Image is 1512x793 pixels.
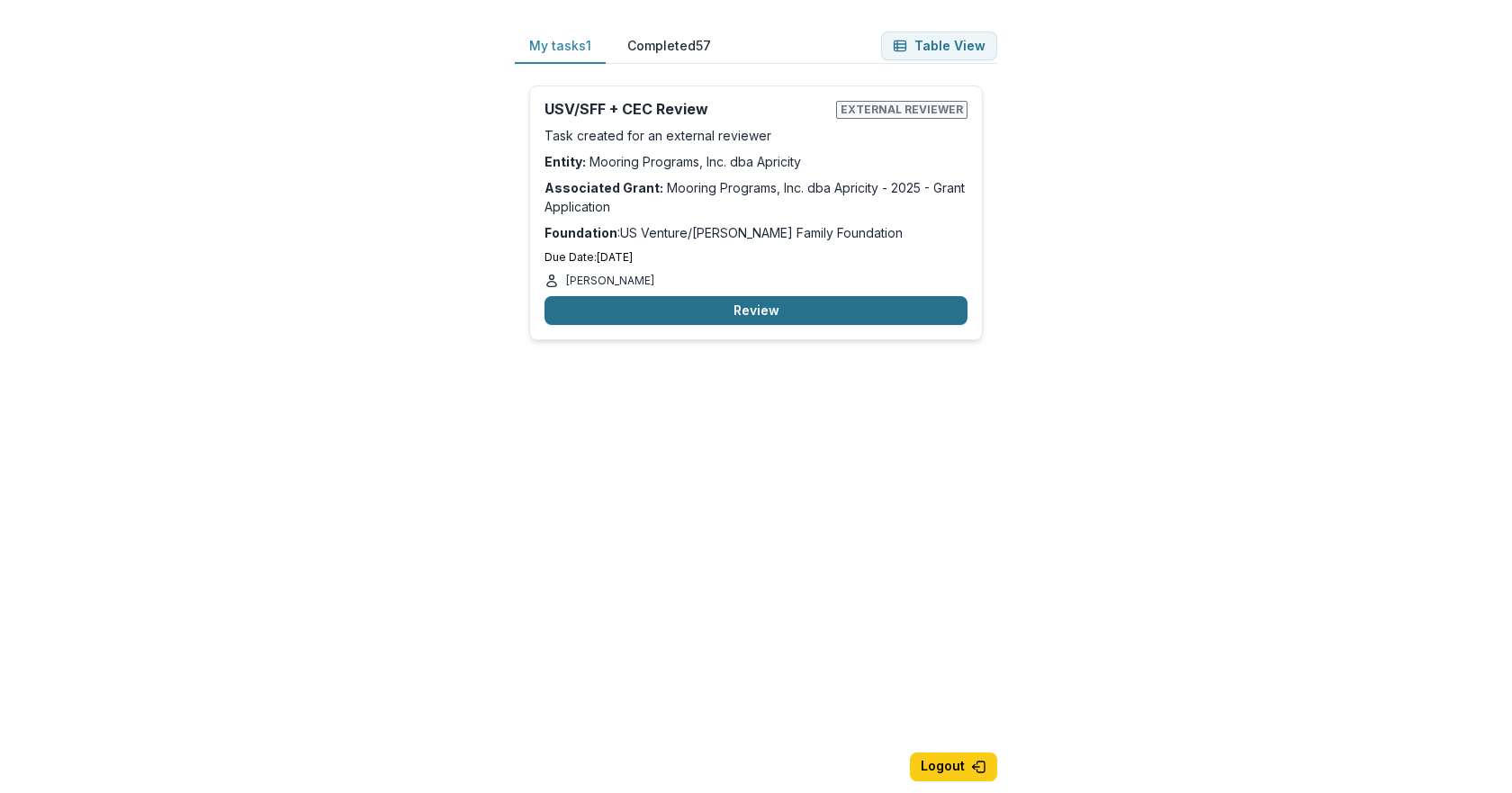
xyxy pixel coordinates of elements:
[544,296,967,325] button: Review
[613,29,725,64] button: Completed 57
[544,152,967,171] p: Mooring Programs, Inc. dba Apricity
[544,223,967,242] p: : US Venture/[PERSON_NAME] Family Foundation
[544,178,967,216] p: Mooring Programs, Inc. dba Apricity - 2025 - Grant Application
[566,273,654,289] p: [PERSON_NAME]
[881,32,997,60] button: Table View
[515,29,606,64] button: My tasks 1
[910,752,997,781] button: Logout
[544,126,967,145] p: Task created for an external reviewer
[544,225,617,240] strong: Foundation
[836,101,967,119] span: External reviewer
[544,180,663,195] strong: Associated Grant:
[544,249,967,266] p: Due Date: [DATE]
[544,154,586,169] strong: Entity:
[544,101,829,118] h2: USV/SFF + CEC Review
